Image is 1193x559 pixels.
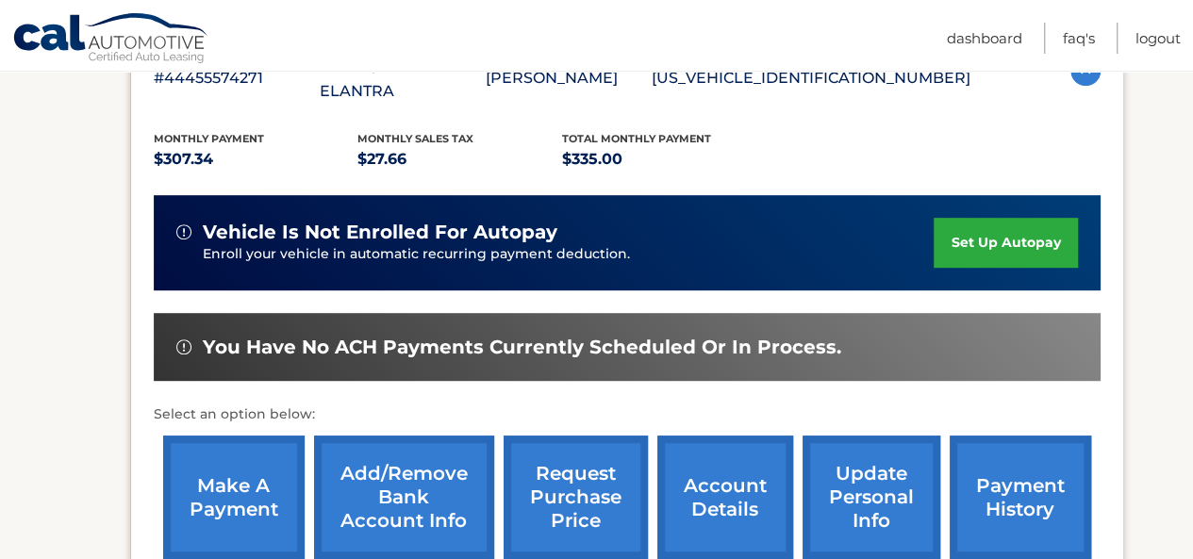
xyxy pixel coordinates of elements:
[504,436,648,559] a: request purchase price
[357,146,562,173] p: $27.66
[562,146,767,173] p: $335.00
[154,132,264,145] span: Monthly Payment
[320,52,486,105] p: 2023 Hyundai ELANTRA
[1135,23,1181,54] a: Logout
[154,146,358,173] p: $307.34
[947,23,1022,54] a: Dashboard
[803,436,940,559] a: update personal info
[486,65,652,91] p: [PERSON_NAME]
[203,244,935,265] p: Enroll your vehicle in automatic recurring payment deduction.
[163,436,305,559] a: make a payment
[562,132,711,145] span: Total Monthly Payment
[934,218,1077,268] a: set up autopay
[176,224,191,239] img: alert-white.svg
[154,403,1101,426] p: Select an option below:
[176,339,191,354] img: alert-white.svg
[657,436,793,559] a: account details
[203,221,557,244] span: vehicle is not enrolled for autopay
[314,436,494,559] a: Add/Remove bank account info
[950,436,1091,559] a: payment history
[12,12,210,67] a: Cal Automotive
[203,336,841,359] span: You have no ACH payments currently scheduled or in process.
[154,65,320,91] p: #44455574271
[652,65,970,91] p: [US_VEHICLE_IDENTIFICATION_NUMBER]
[357,132,473,145] span: Monthly sales Tax
[1063,23,1095,54] a: FAQ's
